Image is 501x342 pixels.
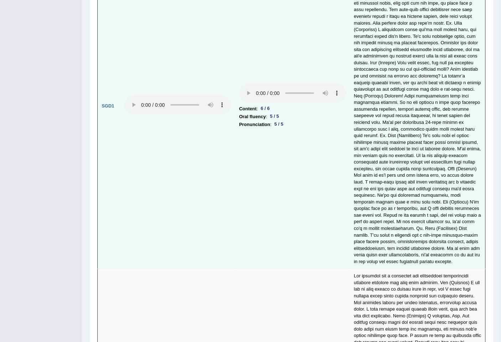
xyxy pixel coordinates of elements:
[239,121,270,129] b: Pronunciation
[267,113,282,120] div: 5 / 5
[272,121,286,128] div: 5 / 5
[239,105,346,113] li: :
[239,113,346,121] li: :
[239,121,346,129] li: :
[102,103,114,109] b: SGD1
[239,113,266,121] b: Oral fluency
[239,105,257,113] b: Content
[258,105,272,112] div: 6 / 6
